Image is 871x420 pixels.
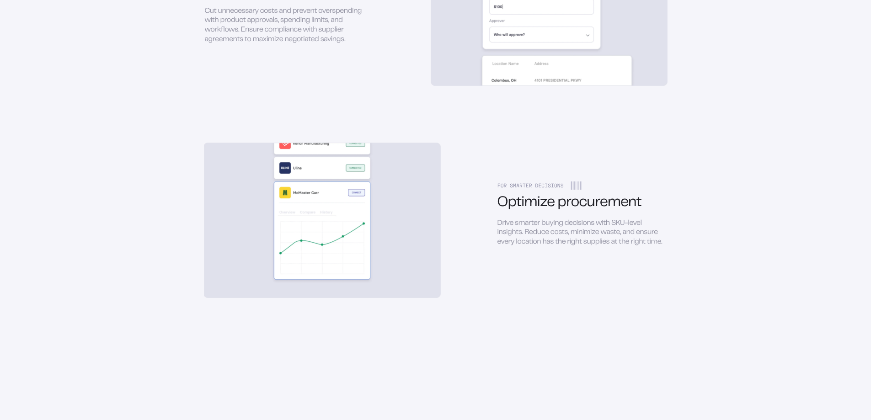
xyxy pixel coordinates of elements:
img: Optimize procurement [204,143,441,298]
div: FOR SMARTER DECISIONS [497,181,667,190]
div: Cut unnecessary costs and prevent overspending with product approvals, spending limits, and workf... [205,7,374,45]
div: Drive smarter buying decisions with SKU-level insights. Reduce costs, minimize waste, and ensure ... [497,219,667,247]
div: Optimize procurement [497,196,667,211]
